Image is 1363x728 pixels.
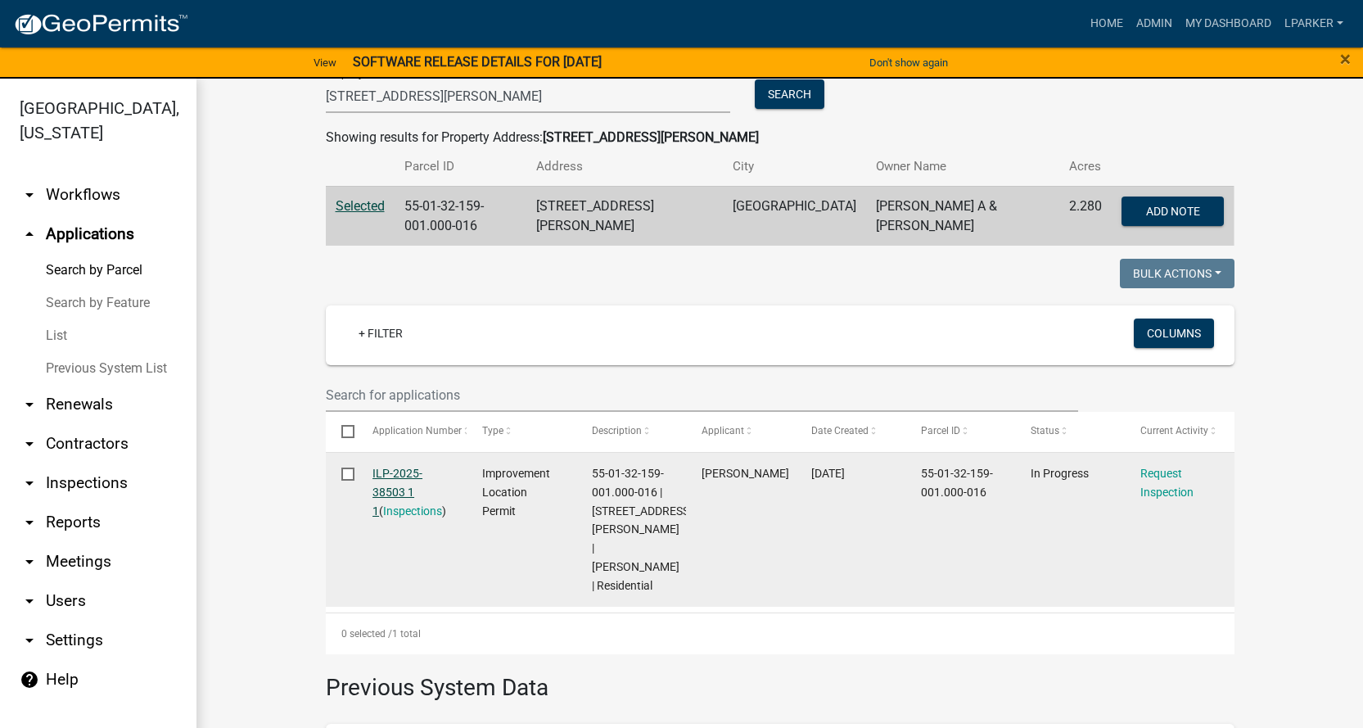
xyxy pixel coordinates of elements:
span: Add Note [1146,204,1200,217]
span: Description [592,425,642,436]
span: 0 selected / [341,628,392,640]
span: Current Activity [1140,425,1208,436]
i: arrow_drop_up [20,224,39,244]
th: City [723,147,866,186]
strong: SOFTWARE RELEASE DETAILS FOR [DATE] [353,54,602,70]
span: In Progress [1031,467,1089,480]
i: arrow_drop_down [20,473,39,493]
a: Request Inspection [1140,467,1194,499]
a: ILP-2025-38503 1 1 [372,467,422,518]
div: 1 total [326,613,1234,654]
i: arrow_drop_down [20,185,39,205]
span: 55-01-32-159-001.000-016 | 12831 N MCCRACKEN CREEK DR | Stephen Remster | Residential [592,467,693,592]
td: [PERSON_NAME] A & [PERSON_NAME] [866,186,1059,246]
a: Selected [336,198,385,214]
i: arrow_drop_down [20,552,39,572]
th: Address [526,147,724,186]
td: [STREET_ADDRESS][PERSON_NAME] [526,186,724,246]
a: Admin [1130,8,1179,39]
button: Don't show again [863,49,955,76]
td: 2.280 [1059,186,1112,246]
i: arrow_drop_down [20,434,39,454]
datatable-header-cell: Current Activity [1125,412,1234,451]
i: arrow_drop_down [20,631,39,650]
strong: [STREET_ADDRESS][PERSON_NAME] [543,129,759,145]
span: Type [482,425,503,436]
button: Bulk Actions [1120,259,1234,288]
a: + Filter [345,319,416,348]
button: Search [755,79,824,109]
i: help [20,670,39,690]
datatable-header-cell: Date Created [796,412,905,451]
td: [GEOGRAPHIC_DATA] [723,186,866,246]
th: Parcel ID [395,147,526,186]
datatable-header-cell: Description [576,412,686,451]
datatable-header-cell: Status [1015,412,1125,451]
span: Applicant [702,425,744,436]
span: Stephen Remster [702,467,789,480]
a: lparker [1278,8,1350,39]
button: Columns [1134,319,1214,348]
span: × [1340,47,1351,70]
th: Owner Name [866,147,1059,186]
span: Status [1031,425,1059,436]
i: arrow_drop_down [20,513,39,532]
datatable-header-cell: Application Number [357,412,467,451]
button: Close [1340,49,1351,69]
datatable-header-cell: Select [326,412,357,451]
span: Parcel ID [921,425,960,436]
datatable-header-cell: Applicant [686,412,796,451]
button: Add Note [1122,197,1224,226]
span: 07/16/2025 [811,467,845,480]
a: My Dashboard [1179,8,1278,39]
span: Improvement Location Permit [482,467,550,518]
a: Home [1084,8,1130,39]
h3: Previous System Data [326,654,1234,705]
span: 55-01-32-159-001.000-016 [921,467,993,499]
i: arrow_drop_down [20,591,39,611]
td: 55-01-32-159-001.000-016 [395,186,526,246]
a: Inspections [383,504,442,518]
span: Date Created [811,425,869,436]
th: Acres [1059,147,1112,186]
input: Search for applications [326,378,1079,412]
a: View [307,49,343,76]
div: Showing results for Property Address: [326,128,1234,147]
span: Application Number [372,425,462,436]
div: ( ) [372,464,451,520]
i: arrow_drop_down [20,395,39,414]
datatable-header-cell: Type [467,412,576,451]
datatable-header-cell: Parcel ID [905,412,1015,451]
